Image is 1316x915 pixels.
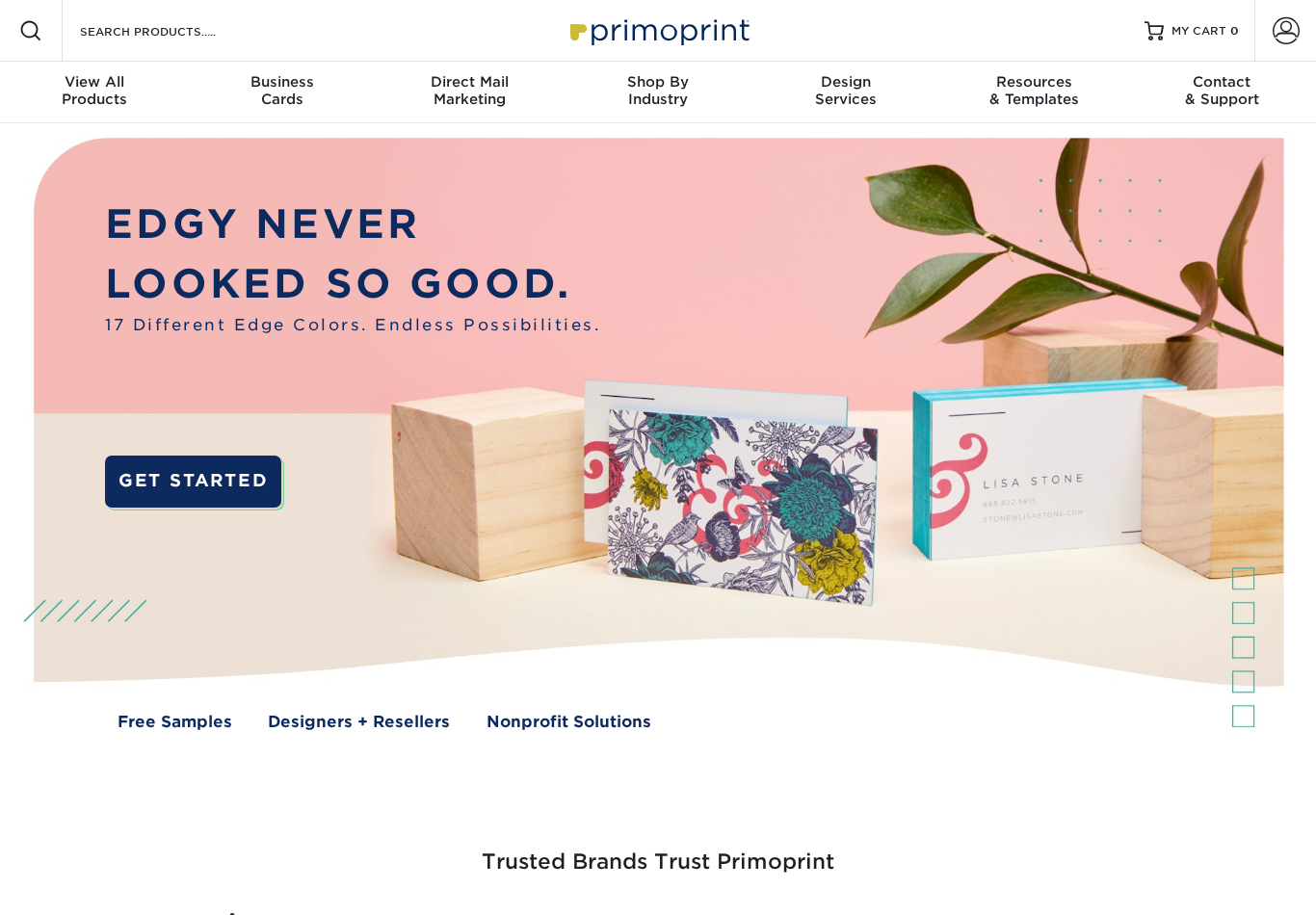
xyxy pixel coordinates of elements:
[268,710,450,734] a: Designers + Resellers
[105,195,600,253] p: EDGY NEVER
[188,73,376,91] span: Business
[94,803,1222,898] h3: Trusted Brands Trust Primoprint
[1171,23,1226,39] span: MY CART
[752,73,940,91] span: Design
[118,710,232,734] a: Free Samples
[1230,24,1239,38] span: 0
[1128,62,1316,123] a: Contact& Support
[487,710,651,734] a: Nonprofit Solutions
[78,19,266,42] input: SEARCH PRODUCTS.....
[188,62,376,123] a: BusinessCards
[564,73,751,91] span: Shop By
[188,73,376,108] div: Cards
[564,73,751,108] div: Industry
[105,313,600,337] span: 17 Different Edge Colors. Endless Possibilities.
[940,73,1128,108] div: & Templates
[376,73,564,108] div: Marketing
[1128,73,1316,91] span: Contact
[562,10,754,51] img: Primoprint
[376,73,564,91] span: Direct Mail
[752,73,940,108] div: Services
[564,62,751,123] a: Shop ByIndustry
[376,62,564,123] a: Direct MailMarketing
[940,62,1128,123] a: Resources& Templates
[752,62,940,123] a: DesignServices
[940,73,1128,91] span: Resources
[105,254,600,313] p: LOOKED SO GOOD.
[1128,73,1316,108] div: & Support
[105,456,281,508] a: GET STARTED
